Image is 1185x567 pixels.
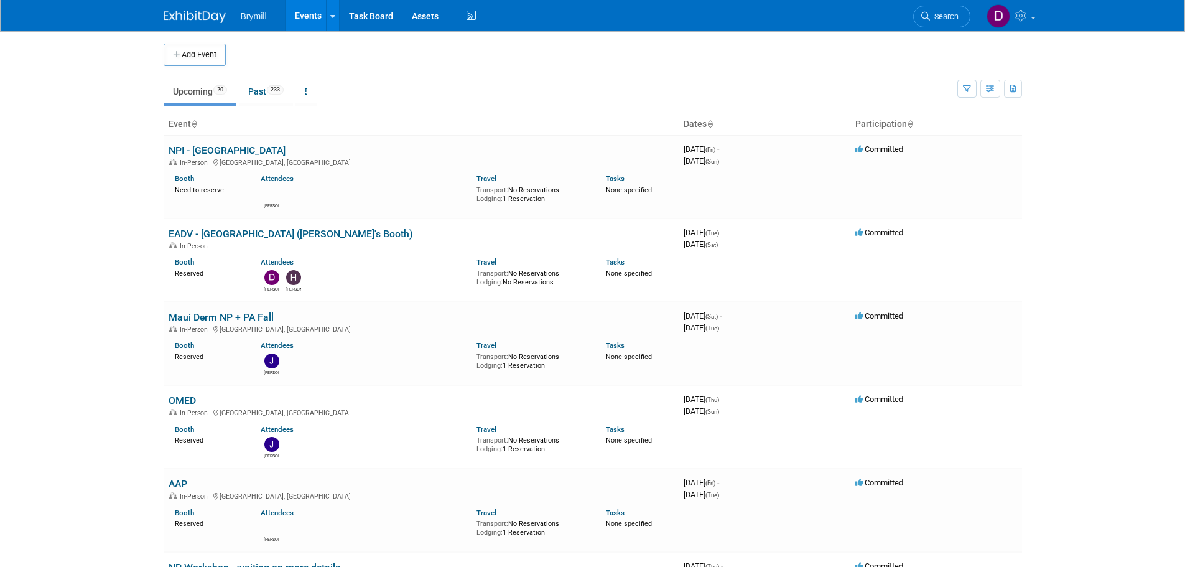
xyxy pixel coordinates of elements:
[264,520,279,535] img: Nick Belton
[164,44,226,66] button: Add Event
[476,341,496,350] a: Travel
[684,323,719,332] span: [DATE]
[705,396,719,403] span: (Thu)
[476,528,503,537] span: Lodging:
[175,508,194,517] a: Booth
[705,313,718,320] span: (Sat)
[261,508,294,517] a: Attendees
[684,228,723,237] span: [DATE]
[684,490,719,499] span: [DATE]
[476,278,503,286] span: Lodging:
[164,114,679,135] th: Event
[476,184,587,203] div: No Reservations 1 Reservation
[169,144,286,156] a: NPI - [GEOGRAPHIC_DATA]
[684,406,719,416] span: [DATE]
[684,240,718,249] span: [DATE]
[707,119,713,129] a: Sort by Start Date
[175,267,243,278] div: Reserved
[476,508,496,517] a: Travel
[169,492,177,499] img: In-Person Event
[855,478,903,487] span: Committed
[180,242,211,250] span: In-Person
[180,492,211,500] span: In-Person
[606,174,625,183] a: Tasks
[907,119,913,129] a: Sort by Participation Type
[180,409,211,417] span: In-Person
[606,269,652,278] span: None specified
[264,535,279,543] div: Nick Belton
[169,326,177,332] img: In-Person Event
[476,350,587,370] div: No Reservations 1 Reservation
[721,395,723,404] span: -
[239,80,293,103] a: Past233
[264,368,279,376] div: Jeffery McDowell
[286,270,301,285] img: Hobey Bryne
[261,341,294,350] a: Attendees
[476,258,496,266] a: Travel
[175,341,194,350] a: Booth
[169,242,177,248] img: In-Person Event
[169,159,177,165] img: In-Person Event
[264,452,279,459] div: Jeffery McDowell
[169,395,196,406] a: OMED
[720,311,722,321] span: -
[476,362,503,370] span: Lodging:
[476,436,508,444] span: Transport:
[721,228,723,237] span: -
[261,174,294,183] a: Attendees
[476,445,503,453] span: Lodging:
[169,407,674,417] div: [GEOGRAPHIC_DATA], [GEOGRAPHIC_DATA]
[476,425,496,434] a: Travel
[913,6,970,27] a: Search
[679,114,850,135] th: Dates
[175,174,194,183] a: Booth
[164,11,226,23] img: ExhibitDay
[180,326,211,334] span: In-Person
[855,228,903,237] span: Committed
[175,184,243,195] div: Need to reserve
[717,478,719,487] span: -
[606,520,652,528] span: None specified
[264,187,279,202] img: Nick Belton
[169,228,413,240] a: EADV - [GEOGRAPHIC_DATA] ([PERSON_NAME]'s Booth)
[175,350,243,362] div: Reserved
[855,144,903,154] span: Committed
[855,311,903,321] span: Committed
[169,157,674,167] div: [GEOGRAPHIC_DATA], [GEOGRAPHIC_DATA]
[191,119,197,129] a: Sort by Event Name
[169,409,177,415] img: In-Person Event
[705,325,719,332] span: (Tue)
[267,85,284,95] span: 233
[476,267,587,286] div: No Reservations No Reservations
[717,144,719,154] span: -
[476,269,508,278] span: Transport:
[476,186,508,194] span: Transport:
[476,353,508,361] span: Transport:
[705,230,719,237] span: (Tue)
[180,159,211,167] span: In-Person
[213,85,227,95] span: 20
[705,408,719,415] span: (Sun)
[476,434,587,453] div: No Reservations 1 Reservation
[286,285,301,293] div: Hobey Bryne
[169,324,674,334] div: [GEOGRAPHIC_DATA], [GEOGRAPHIC_DATA]
[606,258,625,266] a: Tasks
[684,156,719,166] span: [DATE]
[264,285,279,293] div: Delaney Bryne
[705,480,715,487] span: (Fri)
[175,425,194,434] a: Booth
[169,311,274,323] a: Maui Derm NP + PA Fall
[684,144,719,154] span: [DATE]
[264,354,279,368] img: Jeffery McDowell
[930,12,959,21] span: Search
[175,434,243,445] div: Reserved
[264,202,279,209] div: Nick Belton
[684,311,722,321] span: [DATE]
[987,4,1010,28] img: Delaney Bryne
[261,425,294,434] a: Attendees
[606,186,652,194] span: None specified
[241,11,267,21] span: Brymill
[175,517,243,528] div: Reserved
[606,353,652,361] span: None specified
[850,114,1022,135] th: Participation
